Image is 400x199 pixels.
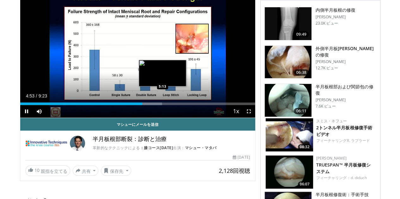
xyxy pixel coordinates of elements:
[296,70,306,75] font: 06:38
[316,191,369,197] font: 半月板根修復術：手術手技
[39,93,47,98] span: 9:23
[265,46,311,79] img: Thumbnail3_copia_1.jpg.150x105_q85_crop-smart_upscale.jpg
[347,138,370,143] a: R. ラプラード
[93,135,167,143] font: 半月板根部断裂：診断と治療
[185,145,217,150] a: マシュー・マタバ
[296,108,306,114] font: 06:11
[230,105,243,118] button: Playback Rate
[316,45,374,58] font: 外側半月板[PERSON_NAME]の修復
[237,155,250,160] font: [DATE]
[264,84,376,117] a: 06:11 半月板根部および関節包の修復 [PERSON_NAME] 7.6K ビュー
[300,181,310,187] font: 06:07
[25,165,70,176] a: 10 親指を立てる
[110,168,123,174] font: 保存先
[93,145,140,150] font: 革新的なテクニックによる
[25,136,67,151] img: 革新的なテクニック：膝コース2016
[316,125,372,137] a: 2トンネル半月板根修復手術ビデオ
[20,105,33,118] button: Pause
[316,155,347,161] a: [PERSON_NAME]
[41,168,67,174] font: 親指を立てる
[101,166,131,176] button: 保存先
[243,105,255,118] button: Fullscreen
[316,138,347,143] font: フィーチャリング
[266,155,313,189] img: e42d750b-549a-4175-9691-fdba1d7a6a0f.150x105_q85_crop-smart_upscale.jpg
[316,14,346,20] font: [PERSON_NAME]
[316,59,346,64] font: [PERSON_NAME]
[300,144,310,149] font: 08:32
[70,136,85,151] img: アバター
[316,84,373,96] font: 半月板根部および関節包の修復
[20,102,255,105] div: Progress Bar
[140,145,173,150] a: ：膝コース[DATE]
[264,7,376,40] a: 09:49 内側半月板根の修復 [PERSON_NAME] 23.0K ビュー
[265,7,311,40] img: 1119205_3.png.150x105_q85_crop-smart_upscale.jpg
[36,93,37,98] span: /
[316,118,347,124] a: スミス・ネフュー
[139,60,186,86] img: image.jpeg
[316,162,371,174] a: TRUESPAN™ 半月板修復システム
[20,118,255,131] a: マシューにメールを送信
[316,175,351,180] font: フィーチャリング：
[264,45,376,79] a: 06:38 外側半月板[PERSON_NAME]の修復 [PERSON_NAME] 12.7K ビュー
[73,166,99,176] button: 共有
[316,7,356,13] font: 内側半月板根の修復
[266,155,313,189] a: 06:07
[82,168,91,174] font: 共有
[26,93,34,98] span: 4:53
[296,32,306,37] font: 09:49
[316,65,338,71] font: 12.7K ビュー
[316,20,338,26] font: 23.0K ビュー
[316,97,346,102] font: [PERSON_NAME]
[266,118,313,151] a: 08:32
[219,167,250,174] font: 2,128回視聴
[34,167,40,173] font: 10
[33,105,46,118] button: Mute
[350,175,366,180] a: d. diduch
[316,103,336,109] font: 7.6K ビュー
[266,118,313,151] img: 81cf56f0-0f57-4094-a47a-f697b716f5f5.150x105_q85_crop-smart_upscale.jpg
[117,122,159,126] font: マシューにメールを送信
[265,84,311,117] img: bor_1.png.150x105_q85_crop-smart_upscale.jpg
[173,145,185,150] font: 出演：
